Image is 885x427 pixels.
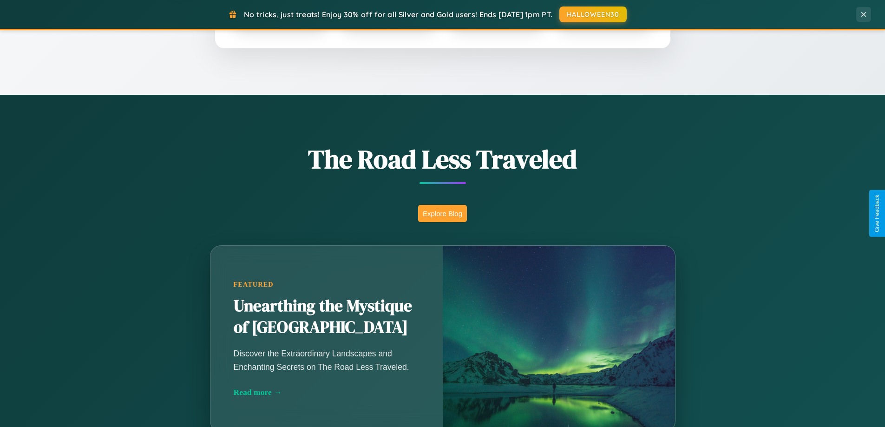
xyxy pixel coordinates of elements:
[418,205,467,222] button: Explore Blog
[234,281,420,289] div: Featured
[234,296,420,338] h2: Unearthing the Mystique of [GEOGRAPHIC_DATA]
[874,195,880,232] div: Give Feedback
[559,7,627,22] button: HALLOWEEN30
[234,388,420,397] div: Read more →
[244,10,552,19] span: No tricks, just treats! Enjoy 30% off for all Silver and Gold users! Ends [DATE] 1pm PT.
[164,141,721,177] h1: The Road Less Traveled
[234,347,420,373] p: Discover the Extraordinary Landscapes and Enchanting Secrets on The Road Less Traveled.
